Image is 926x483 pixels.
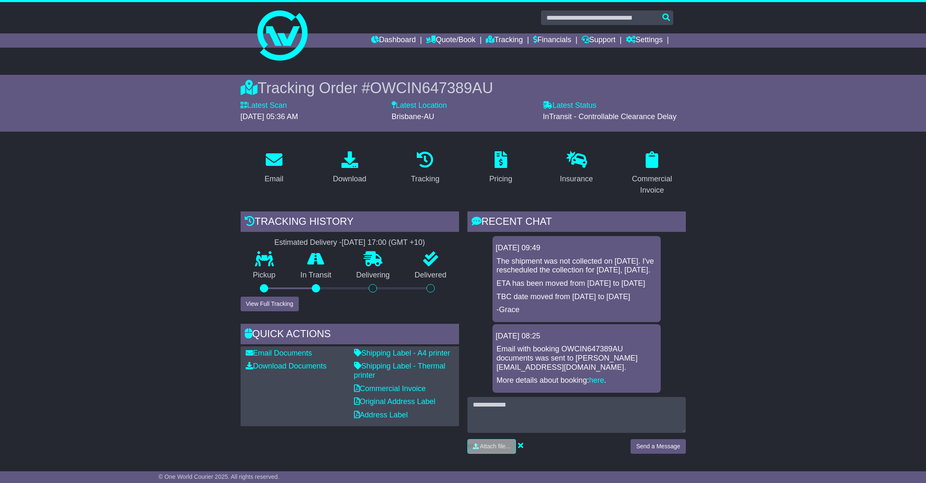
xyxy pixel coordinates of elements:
span: Brisbane-AU [392,112,434,121]
p: Delivering [344,271,403,280]
a: Commercial Invoice [354,384,426,393]
a: Pricing [484,148,518,188]
div: Email [264,173,283,185]
p: More details about booking: . [497,376,657,385]
div: Pricing [489,173,512,185]
div: Tracking history [241,211,459,234]
p: ETA has been moved from [DATE] to [DATE] [497,279,657,288]
div: Commercial Invoice [624,173,680,196]
button: View Full Tracking [241,297,299,311]
div: Tracking Order # [241,79,686,97]
span: OWCIN647389AU [370,79,493,97]
a: Email Documents [246,349,312,357]
a: Tracking [486,33,523,48]
a: Settings [626,33,663,48]
button: Send a Message [631,439,685,454]
a: Financials [533,33,571,48]
p: The shipment was not collected on [DATE]. I've rescheduled the collection for [DATE], [DATE]. [497,257,657,275]
a: here [589,376,604,384]
a: Shipping Label - Thermal printer [354,362,446,379]
div: RECENT CHAT [467,211,686,234]
div: Estimated Delivery - [241,238,459,247]
a: Tracking [405,148,445,188]
a: Address Label [354,411,408,419]
div: Quick Actions [241,324,459,346]
a: Insurance [554,148,598,188]
div: Tracking [411,173,439,185]
label: Latest Location [392,101,447,110]
p: TBC date moved from [DATE] to [DATE] [497,292,657,302]
p: Email with booking OWCIN647389AU documents was sent to [PERSON_NAME][EMAIL_ADDRESS][DOMAIN_NAME]. [497,345,657,372]
div: [DATE] 17:00 (GMT +10) [342,238,425,247]
a: Dashboard [371,33,416,48]
a: Shipping Label - A4 printer [354,349,450,357]
p: Pickup [241,271,288,280]
p: Delivered [402,271,459,280]
div: [DATE] 08:25 [496,332,657,341]
a: Quote/Book [426,33,475,48]
div: [DATE] 09:49 [496,244,657,253]
div: Download [333,173,366,185]
a: Download Documents [246,362,327,370]
label: Latest Status [543,101,596,110]
a: Commercial Invoice [618,148,686,199]
a: Email [259,148,289,188]
span: InTransit - Controllable Clearance Delay [543,112,676,121]
p: In Transit [288,271,344,280]
a: Support [582,33,616,48]
div: Insurance [560,173,593,185]
p: -Grace [497,305,657,315]
label: Latest Scan [241,101,287,110]
a: Download [327,148,372,188]
span: © One World Courier 2025. All rights reserved. [159,473,280,480]
a: Original Address Label [354,397,436,406]
span: [DATE] 05:36 AM [241,112,298,121]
